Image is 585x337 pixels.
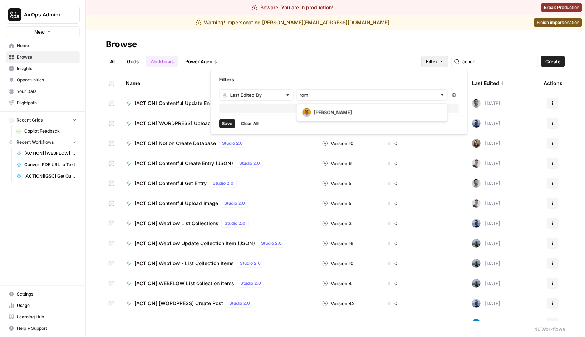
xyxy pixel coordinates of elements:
[371,200,413,207] div: 0
[134,160,233,167] span: [ACTION] Contentful Create Entry (JSON)
[134,280,234,287] span: [ACTION] WEBFLOW List collection items
[6,51,80,63] a: Browse
[252,4,333,11] div: Beware! You are in production!
[134,260,234,267] span: [ACTION] Webflow - List Collection Items
[544,4,579,11] span: Break Production
[322,180,352,187] div: Version 5
[126,299,311,308] a: [ACTION] [WORDPRESS] Create PostStudio 2.0
[24,128,77,134] span: Copilot Feedback
[472,239,481,248] img: in3glgvnhn2s7o88ssfh1l1h6f6j
[303,108,311,117] img: mtm3mwwjid4nvhapkft0keo1ean8
[17,302,77,309] span: Usage
[472,239,500,248] div: [DATE]
[6,323,80,334] button: Help + Support
[472,219,481,228] img: nzmv7wo2iw7oweuhef6gztoeqcdv
[322,300,355,307] div: Version 42
[17,77,77,83] span: Opportunities
[534,326,565,333] div: 40 Workflows
[6,40,80,51] a: Home
[17,325,77,332] span: Help + Support
[222,140,243,147] span: Studio 2.0
[472,319,500,328] div: [DATE]
[314,109,439,116] span: [PERSON_NAME]
[16,117,43,123] span: Recent Grids
[322,220,352,227] div: Version 3
[134,120,227,127] span: [ACTION][WORDPRESS] Upload Image
[24,173,77,179] span: [ACTION][GSC] Get Query Page Performance Breakdown
[426,58,437,65] span: Filter
[541,3,582,12] button: Break Production
[24,150,77,157] span: [ACTION] [WEBFLOW] Create Collection Item
[224,200,245,207] span: Studio 2.0
[210,70,468,134] div: Filter
[106,39,137,50] div: Browse
[123,56,143,67] a: Grids
[472,299,481,308] img: nzmv7wo2iw7oweuhef6gztoeqcdv
[322,260,353,267] div: Version 10
[472,259,481,268] img: in3glgvnhn2s7o88ssfh1l1h6f6j
[472,319,481,328] img: eb87mzrctu27fwbhe3s7kmyh4m12
[371,280,413,287] div: 0
[196,19,390,26] div: Warning! Impersonating [PERSON_NAME][EMAIL_ADDRESS][DOMAIN_NAME]
[126,199,311,208] a: [ACTION] Contentful Upload imageStudio 2.0
[240,280,261,287] span: Studio 2.0
[126,159,311,168] a: [ACTION] Contentful Create Entry (JSON)Studio 2.0
[126,239,311,248] a: [ACTION] Webflow Update Collection Item (JSON)Studio 2.0
[6,6,80,24] button: Workspace: AirOps Administrative
[472,99,481,108] img: 6v3gwuotverrb420nfhk5cu1cyh1
[213,180,233,187] span: Studio 2.0
[6,115,80,125] button: Recent Grids
[126,119,311,128] a: [ACTION][WORDPRESS] Upload ImageStudio 2.0
[13,159,80,170] a: Convert PDF URL to Text
[472,139,481,148] img: n04lk3h3q0iujb8nvuuepb5yxxxi
[6,26,80,37] button: New
[219,119,235,128] button: Save
[472,259,500,268] div: [DATE]
[17,43,77,49] span: Home
[17,88,77,95] span: Your Data
[134,200,218,207] span: [ACTION] Contentful Upload image
[17,291,77,297] span: Settings
[126,259,311,268] a: [ACTION] Webflow - List Collection ItemsStudio 2.0
[472,279,481,288] img: in3glgvnhn2s7o88ssfh1l1h6f6j
[534,18,582,27] a: Finish impersonation
[219,104,459,113] button: Add Filter
[322,240,353,247] div: Version 16
[134,100,235,107] span: [ACTION] Contentful Update Entry (JSON)
[238,119,261,128] button: Clear All
[371,320,413,327] div: 0
[472,159,500,168] div: [DATE]
[6,97,80,109] a: Flightpath
[24,162,77,168] span: Convert PDF URL to Text
[472,199,500,208] div: [DATE]
[261,240,282,247] span: Studio 2.0
[371,260,413,267] div: 0
[421,56,448,67] button: Filter
[371,180,413,187] div: 0
[250,320,271,327] span: Studio 2.0
[6,86,80,97] a: Your Data
[472,279,500,288] div: [DATE]
[134,180,207,187] span: [ACTION] Contentful Get Entry
[34,28,45,35] span: New
[126,319,311,328] a: [ACTION][YOUTUBE] Retrieve Video CaptionsStudio 2.0
[6,74,80,86] a: Opportunities
[545,58,561,65] span: Create
[134,300,223,307] span: [ACTION] [WORDPRESS] Create Post
[134,140,216,147] span: [ACTION] Notion Create Database
[240,260,261,267] span: Studio 2.0
[24,11,67,18] span: AirOps Administrative
[230,91,282,99] input: Last Edited By
[6,137,80,148] button: Recent Workflows
[472,159,481,168] img: oskm0cmuhabjb8ex6014qupaj5sj
[106,56,120,67] a: All
[225,220,245,227] span: Studio 2.0
[17,100,77,106] span: Flightpath
[134,220,218,227] span: [ACTION] Webflow List Collections
[472,119,481,128] img: nzmv7wo2iw7oweuhef6gztoeqcdv
[6,63,80,74] a: Insights
[17,54,77,60] span: Browse
[371,160,413,167] div: 0
[472,179,481,188] img: 6v3gwuotverrb420nfhk5cu1cyh1
[13,170,80,182] a: [ACTION][GSC] Get Query Page Performance Breakdown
